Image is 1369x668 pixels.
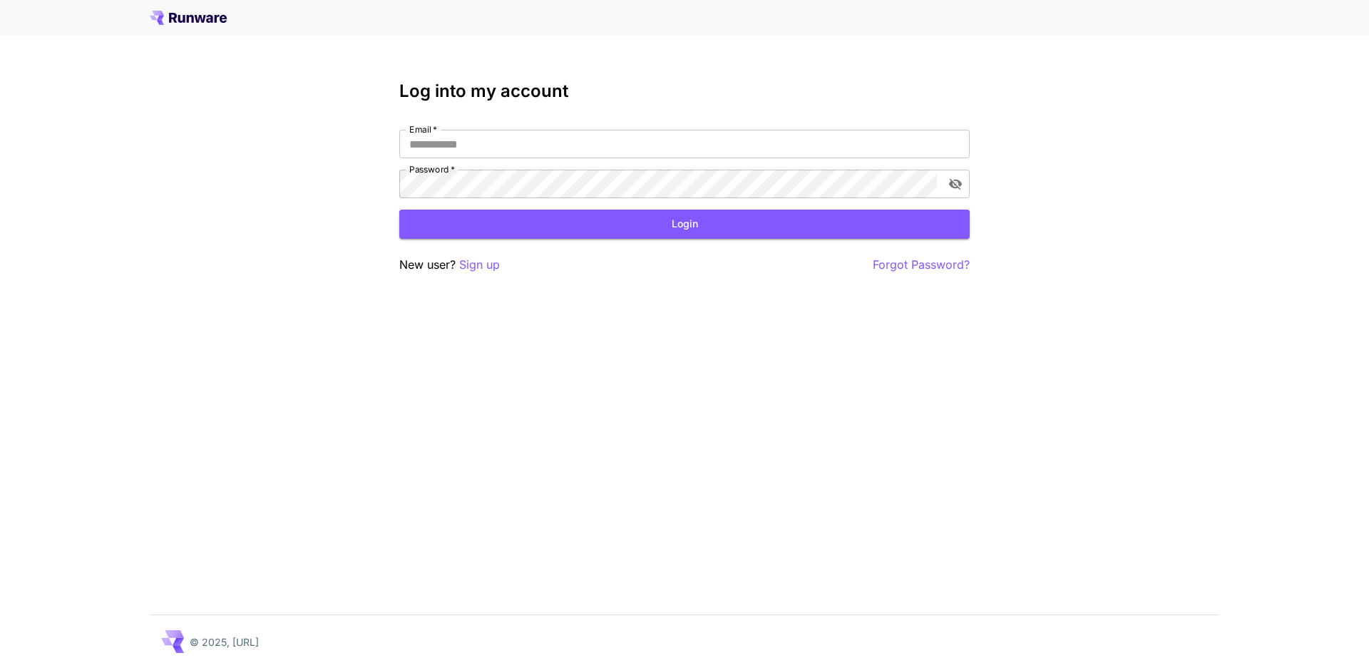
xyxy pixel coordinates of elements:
[399,81,970,101] h3: Log into my account
[409,123,437,135] label: Email
[399,256,500,274] p: New user?
[190,634,259,649] p: © 2025, [URL]
[873,256,970,274] button: Forgot Password?
[399,210,970,239] button: Login
[943,171,968,197] button: toggle password visibility
[459,256,500,274] button: Sign up
[409,163,455,175] label: Password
